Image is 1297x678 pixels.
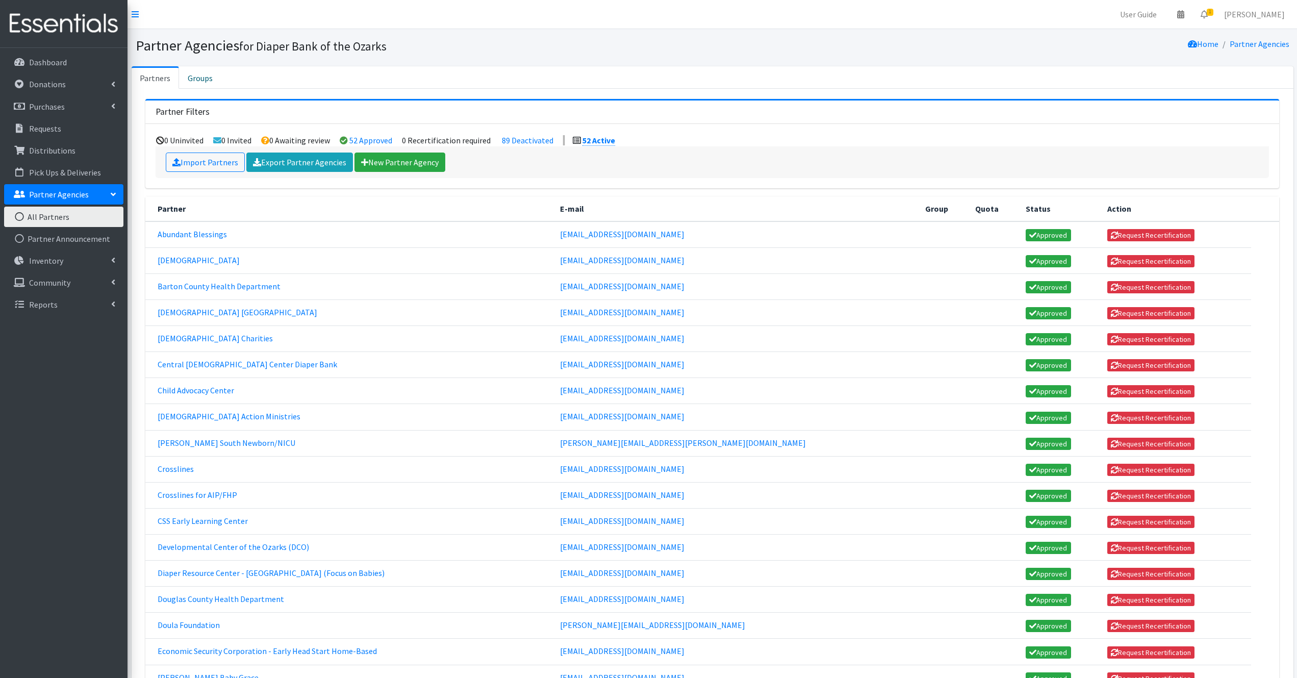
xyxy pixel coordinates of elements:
[4,118,123,139] a: Requests
[1026,333,1071,345] a: Approved
[4,140,123,161] a: Distributions
[4,250,123,271] a: Inventory
[560,359,684,369] a: [EMAIL_ADDRESS][DOMAIN_NAME]
[1107,385,1195,397] button: Request Recertification
[560,411,684,421] a: [EMAIL_ADDRESS][DOMAIN_NAME]
[1026,281,1071,293] a: Approved
[554,196,919,221] th: E-mail
[560,542,684,552] a: [EMAIL_ADDRESS][DOMAIN_NAME]
[560,438,806,448] a: [PERSON_NAME][EMAIL_ADDRESS][PERSON_NAME][DOMAIN_NAME]
[158,255,240,265] a: [DEMOGRAPHIC_DATA]
[29,189,89,199] p: Partner Agencies
[4,184,123,205] a: Partner Agencies
[29,102,65,112] p: Purchases
[29,299,58,310] p: Reports
[1107,516,1195,528] button: Request Recertification
[1107,281,1195,293] button: Request Recertification
[1026,412,1071,424] a: Approved
[4,272,123,293] a: Community
[1107,542,1195,554] button: Request Recertification
[166,153,245,172] a: Import Partners
[261,135,330,145] li: 0 Awaiting review
[582,135,615,146] a: 52 Active
[4,52,123,72] a: Dashboard
[1216,4,1293,24] a: [PERSON_NAME]
[29,167,101,178] p: Pick Ups & Deliveries
[158,229,227,239] a: Abundant Blessings
[158,359,337,369] a: Central [DEMOGRAPHIC_DATA] Center Diaper Bank
[1026,255,1071,267] a: Approved
[158,646,377,656] a: Economic Security Corporation - Early Head Start Home-Based
[213,135,251,145] li: 0 Invited
[1026,620,1071,632] a: Approved
[1026,438,1071,450] a: Approved
[158,307,317,317] a: [DEMOGRAPHIC_DATA] [GEOGRAPHIC_DATA]
[246,153,353,172] a: Export Partner Agencies
[158,568,385,578] a: Diaper Resource Center - [GEOGRAPHIC_DATA] (Focus on Babies)
[132,66,179,89] a: Partners
[1107,359,1195,371] button: Request Recertification
[4,162,123,183] a: Pick Ups & Deliveries
[239,39,387,54] small: for Diaper Bank of the Ozarks
[29,278,70,288] p: Community
[560,516,684,526] a: [EMAIL_ADDRESS][DOMAIN_NAME]
[4,207,123,227] a: All Partners
[1026,464,1071,476] a: Approved
[156,107,210,117] h3: Partner Filters
[4,229,123,249] a: Partner Announcement
[158,490,237,500] a: Crosslines for AIP/FHP
[4,294,123,315] a: Reports
[560,646,684,656] a: [EMAIL_ADDRESS][DOMAIN_NAME]
[158,542,309,552] a: Developmental Center of the Ozarks (DCO)
[1107,568,1195,580] button: Request Recertification
[560,385,684,395] a: [EMAIL_ADDRESS][DOMAIN_NAME]
[1101,196,1251,221] th: Action
[1107,307,1195,319] button: Request Recertification
[1026,307,1071,319] a: Approved
[1188,39,1218,49] a: Home
[560,229,684,239] a: [EMAIL_ADDRESS][DOMAIN_NAME]
[969,196,1020,221] th: Quota
[1107,333,1195,345] button: Request Recertification
[158,516,248,526] a: CSS Early Learning Center
[1026,542,1071,554] a: Approved
[4,74,123,94] a: Donations
[1107,646,1195,659] button: Request Recertification
[560,464,684,474] a: [EMAIL_ADDRESS][DOMAIN_NAME]
[156,135,204,145] li: 0 Uninvited
[158,464,194,474] a: Crosslines
[179,66,221,89] a: Groups
[560,281,684,291] a: [EMAIL_ADDRESS][DOMAIN_NAME]
[919,196,969,221] th: Group
[1207,9,1213,16] span: 1
[1026,490,1071,502] a: Approved
[4,96,123,117] a: Purchases
[560,490,684,500] a: [EMAIL_ADDRESS][DOMAIN_NAME]
[560,255,684,265] a: [EMAIL_ADDRESS][DOMAIN_NAME]
[1026,516,1071,528] a: Approved
[1192,4,1216,24] a: 1
[1026,229,1071,241] a: Approved
[1026,359,1071,371] a: Approved
[158,281,281,291] a: Barton County Health Department
[560,620,745,630] a: [PERSON_NAME][EMAIL_ADDRESS][DOMAIN_NAME]
[29,57,67,67] p: Dashboard
[158,594,284,604] a: Douglas County Health Department
[4,7,123,41] img: HumanEssentials
[158,438,295,448] a: [PERSON_NAME] South Newborn/NICU
[158,620,220,630] a: Doula Foundation
[145,196,554,221] th: Partner
[560,333,684,343] a: [EMAIL_ADDRESS][DOMAIN_NAME]
[29,79,66,89] p: Donations
[1026,594,1071,606] a: Approved
[1107,620,1195,632] button: Request Recertification
[29,123,61,134] p: Requests
[1107,412,1195,424] button: Request Recertification
[560,594,684,604] a: [EMAIL_ADDRESS][DOMAIN_NAME]
[354,153,445,172] a: New Partner Agency
[29,145,75,156] p: Distributions
[1112,4,1165,24] a: User Guide
[158,385,234,395] a: Child Advocacy Center
[349,135,392,145] a: 52 Approved
[1026,385,1071,397] a: Approved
